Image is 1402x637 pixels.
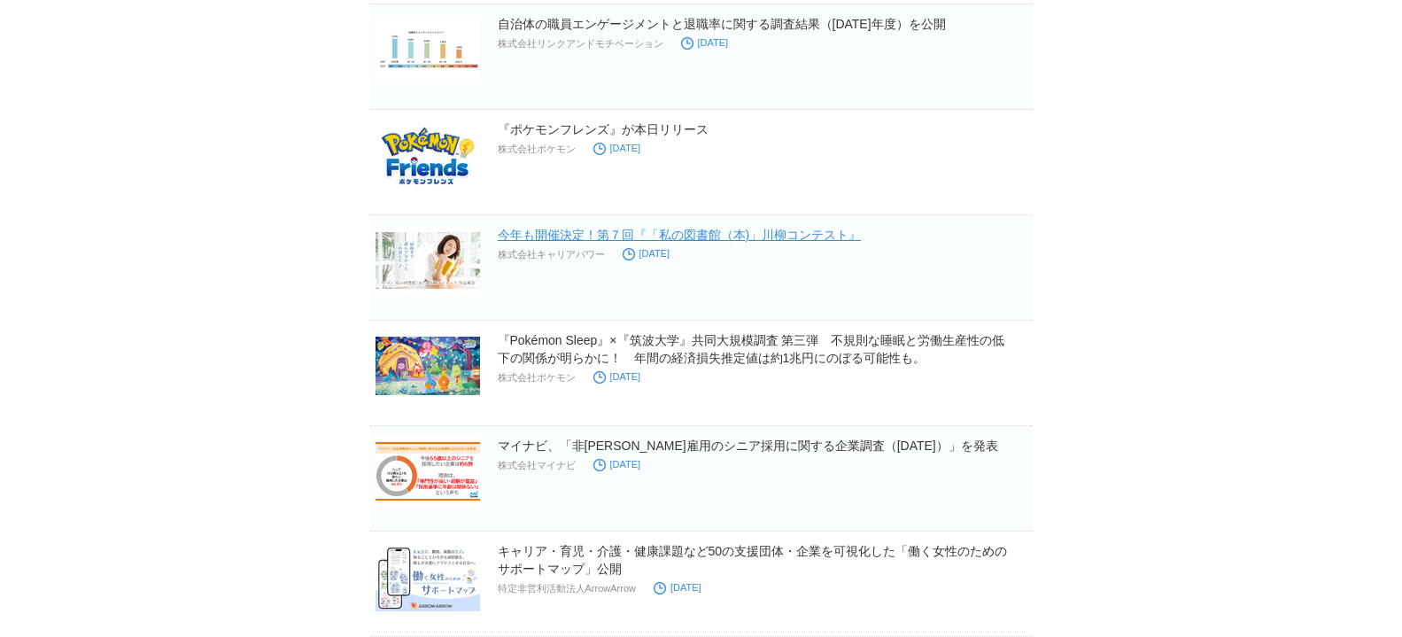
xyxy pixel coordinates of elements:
[498,122,709,136] a: 『ポケモンフレンズ』が本日リリース
[498,459,576,472] p: 株式会社マイナビ
[498,582,636,595] p: 特定非営利活動法人ArrowArrow
[593,371,641,382] time: [DATE]
[681,37,729,48] time: [DATE]
[498,333,1005,365] a: 『Pokémon Sleep』×『筑波大学』共同大規模調査 第三弾 不規則な睡眠と労働生産性の低下の関係が明らかに！ 年間の経済損失推定値は約1兆円にのぼる可能性も。
[376,15,480,84] img: 自治体の職員エンゲージメントと退職率に関する調査結果（令和6年度）を公開
[376,226,480,295] img: 今年も開催決定！第７回『「私の図書館（本)」川柳コンテスト』
[498,228,862,242] a: 今年も開催決定！第７回『「私の図書館（本)」川柳コンテスト』
[623,248,670,259] time: [DATE]
[498,544,1008,576] a: キャリア・育児・介護・健康課題など50の支援団体・企業を可視化した「働く女性のためのサポートマップ」公開
[376,542,480,611] img: キャリア・育児・介護・健康課題など50の支援団体・企業を可視化した「働く女性のためのサポートマップ」公開
[376,120,480,190] img: 『ポケモンフレンズ』が本日リリース
[593,143,641,153] time: [DATE]
[498,371,576,385] p: 株式会社ポケモン
[376,437,480,506] img: マイナビ、「非正規雇用のシニア採用に関する企業調査（2025年）」を発表
[654,582,701,593] time: [DATE]
[593,459,641,470] time: [DATE]
[498,439,998,453] a: マイナビ、「非[PERSON_NAME]雇用のシニア採用に関する企業調査（[DATE]）」を発表
[498,143,576,156] p: 株式会社ポケモン
[498,17,946,31] a: 自治体の職員エンゲージメントと退職率に関する調査結果（[DATE]年度）を公開
[376,331,480,400] img: 『Pokémon Sleep』×『筑波大学』共同大規模調査 第三弾 不規則な睡眠と労働生産性の低下の関係が明らかに！ 年間の経済損失推定値は約1兆円にのぼる可能性も。
[498,37,663,50] p: 株式会社リンクアンドモチベーション
[498,248,605,261] p: 株式会社キャリアパワー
